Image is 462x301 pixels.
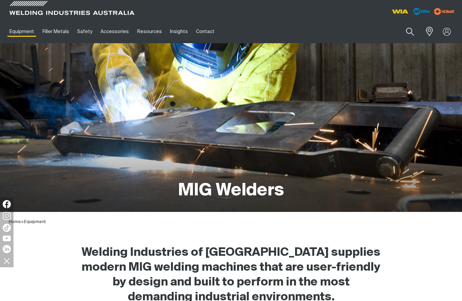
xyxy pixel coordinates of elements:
[1,255,12,267] img: hide socials
[3,212,11,220] img: Instagram
[192,20,219,43] a: Contact
[73,20,96,43] a: Safety
[178,180,284,202] h1: MIG Welders
[38,20,73,43] a: Filler Metals
[3,236,11,241] img: YouTube
[5,20,344,43] nav: Main
[3,245,11,253] img: LinkedIn
[166,20,192,43] a: Insights
[96,20,133,43] a: Accessories
[432,6,457,17] img: miller
[21,220,24,224] span: >
[5,20,38,43] a: Equipment
[3,224,11,232] img: TikTok
[24,220,46,224] a: Equipment
[3,200,11,208] img: Facebook
[399,24,422,39] button: Search products
[9,220,21,224] a: Home
[133,20,166,43] a: Resources
[390,24,422,39] input: Product name or item number...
